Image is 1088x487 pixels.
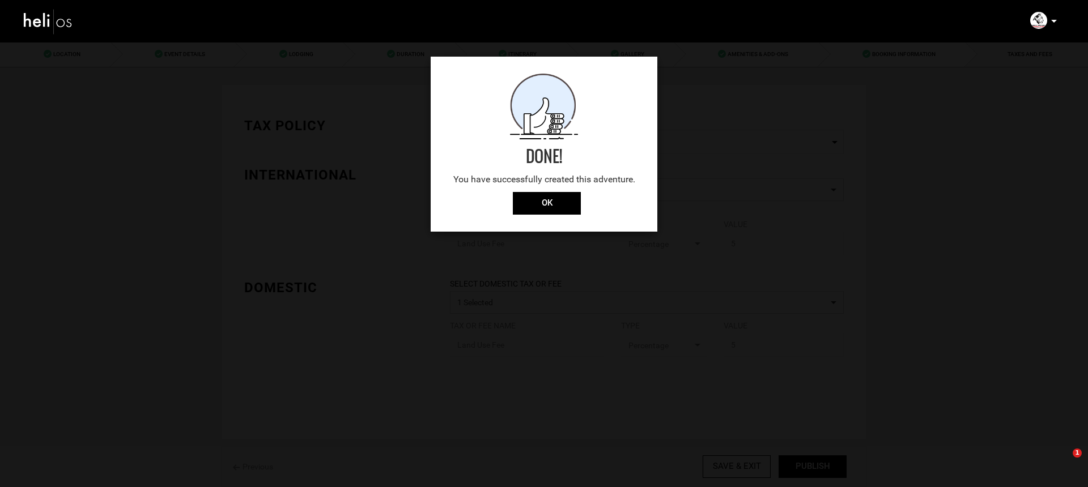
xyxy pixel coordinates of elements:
span: 1 [1073,448,1082,458]
h4: Done! [442,145,646,168]
a: Close [507,197,581,208]
input: OK [513,192,581,215]
p: You have successfully created this adventure. [442,173,646,186]
img: images [510,74,578,139]
iframe: Intercom live chat [1049,448,1077,476]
